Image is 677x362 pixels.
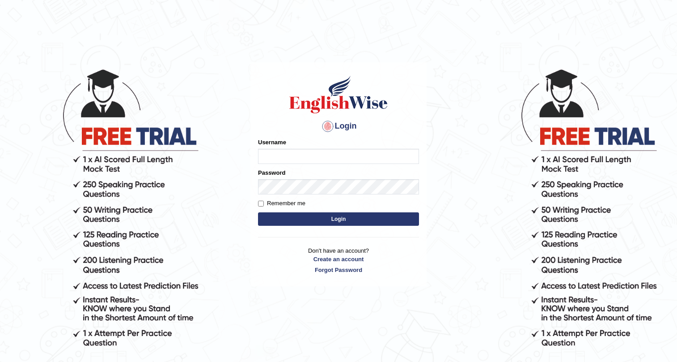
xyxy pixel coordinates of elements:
[288,74,389,115] img: Logo of English Wise sign in for intelligent practice with AI
[258,266,419,274] a: Forgot Password
[258,168,285,177] label: Password
[258,138,286,147] label: Username
[258,212,419,226] button: Login
[258,255,419,263] a: Create an account
[258,199,305,208] label: Remember me
[258,119,419,134] h4: Login
[258,246,419,274] p: Don't have an account?
[258,201,264,207] input: Remember me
